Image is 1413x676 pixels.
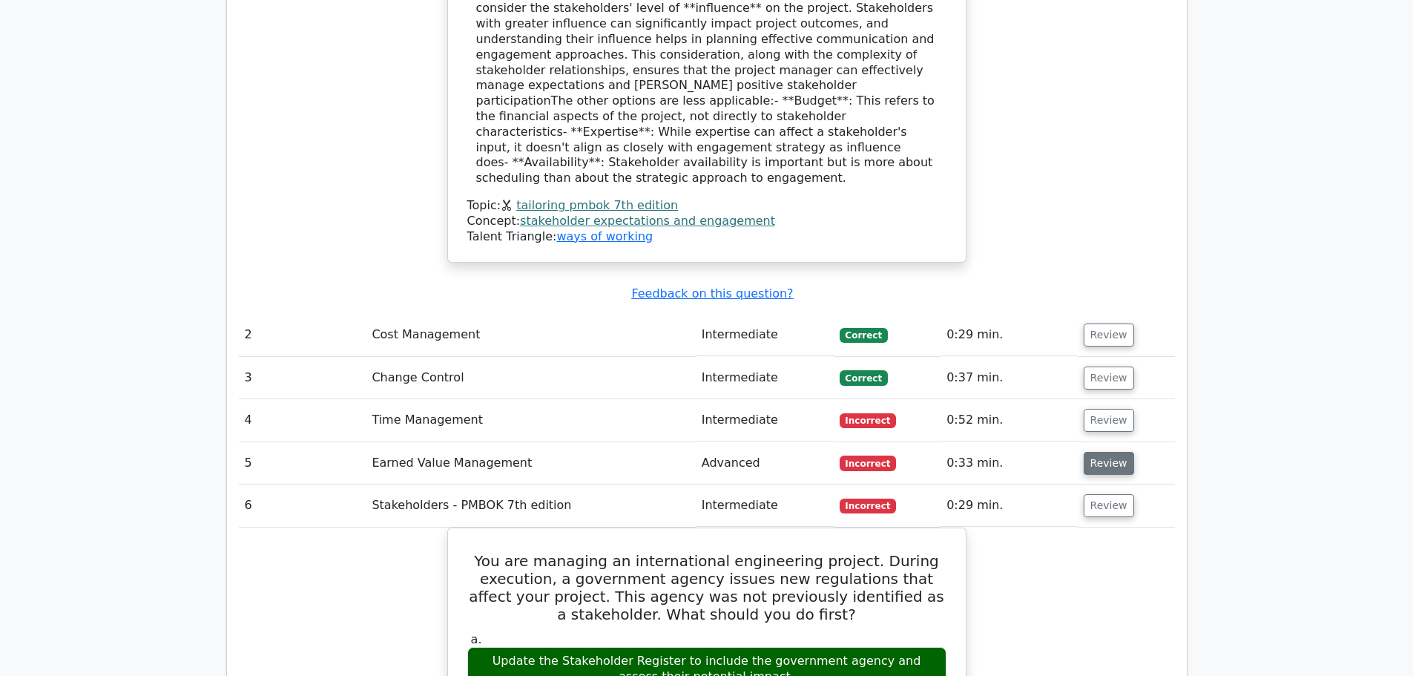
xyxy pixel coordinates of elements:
a: ways of working [556,229,653,243]
button: Review [1084,324,1134,347]
td: Change Control [366,357,695,399]
a: stakeholder expectations and engagement [520,214,775,228]
td: Cost Management [366,314,695,356]
td: 3 [239,357,366,399]
td: 6 [239,485,366,527]
span: Incorrect [840,456,897,470]
td: Intermediate [696,357,834,399]
span: Incorrect [840,499,897,513]
span: Correct [840,370,888,385]
span: Correct [840,328,888,343]
a: tailoring pmbok 7th edition [516,198,678,212]
div: Topic: [467,198,946,214]
button: Review [1084,494,1134,517]
button: Review [1084,452,1134,475]
td: Stakeholders - PMBOK 7th edition [366,485,695,527]
td: 5 [239,442,366,485]
td: Earned Value Management [366,442,695,485]
td: 0:37 min. [941,357,1077,399]
td: Advanced [696,442,834,485]
button: Review [1084,409,1134,432]
td: Time Management [366,399,695,442]
td: 0:29 min. [941,485,1077,527]
td: 0:33 min. [941,442,1077,485]
span: Incorrect [840,413,897,428]
span: a. [471,632,482,646]
div: Talent Triangle: [467,198,946,244]
td: Intermediate [696,314,834,356]
h5: You are managing an international engineering project. During execution, a government agency issu... [466,552,948,623]
a: Feedback on this question? [631,286,793,301]
td: Intermediate [696,485,834,527]
td: 0:29 min. [941,314,1077,356]
td: 4 [239,399,366,442]
td: 0:52 min. [941,399,1077,442]
td: Intermediate [696,399,834,442]
div: Concept: [467,214,946,229]
button: Review [1084,367,1134,390]
td: 2 [239,314,366,356]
